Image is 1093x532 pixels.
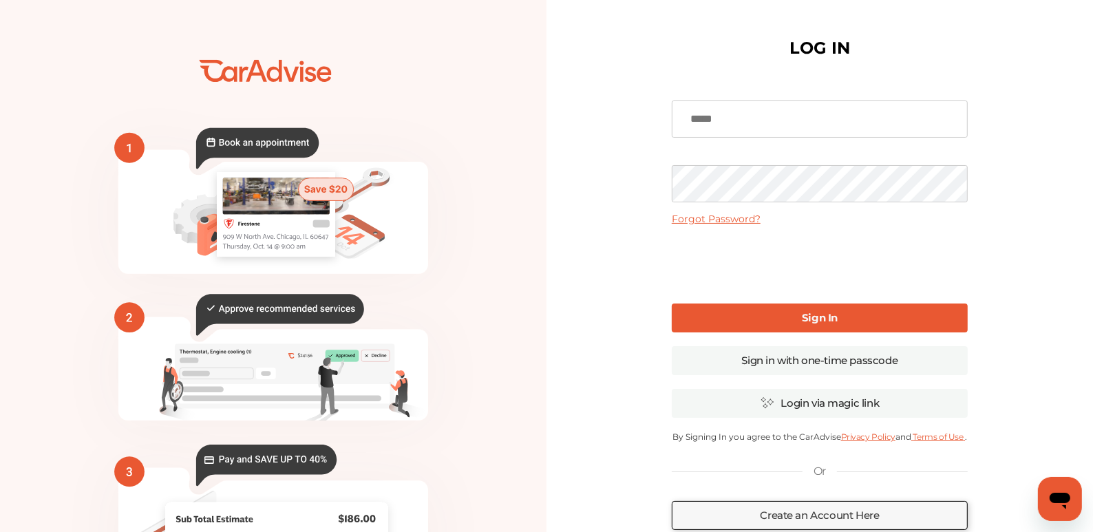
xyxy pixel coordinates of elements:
[715,236,924,290] iframe: reCAPTCHA
[672,304,968,332] a: Sign In
[1038,477,1082,521] iframe: Кнопка запуска окна обмена сообщениями
[672,389,968,418] a: Login via magic link
[814,464,826,479] p: Or
[672,432,968,442] p: By Signing In you agree to the CarAdvise and .
[672,213,761,225] a: Forgot Password?
[911,432,965,442] a: Terms of Use
[802,311,838,324] b: Sign In
[672,346,968,375] a: Sign in with one-time passcode
[672,501,968,530] a: Create an Account Here
[841,432,895,442] a: Privacy Policy
[789,41,850,55] h1: LOG IN
[761,396,774,409] img: magic_icon.32c66aac.svg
